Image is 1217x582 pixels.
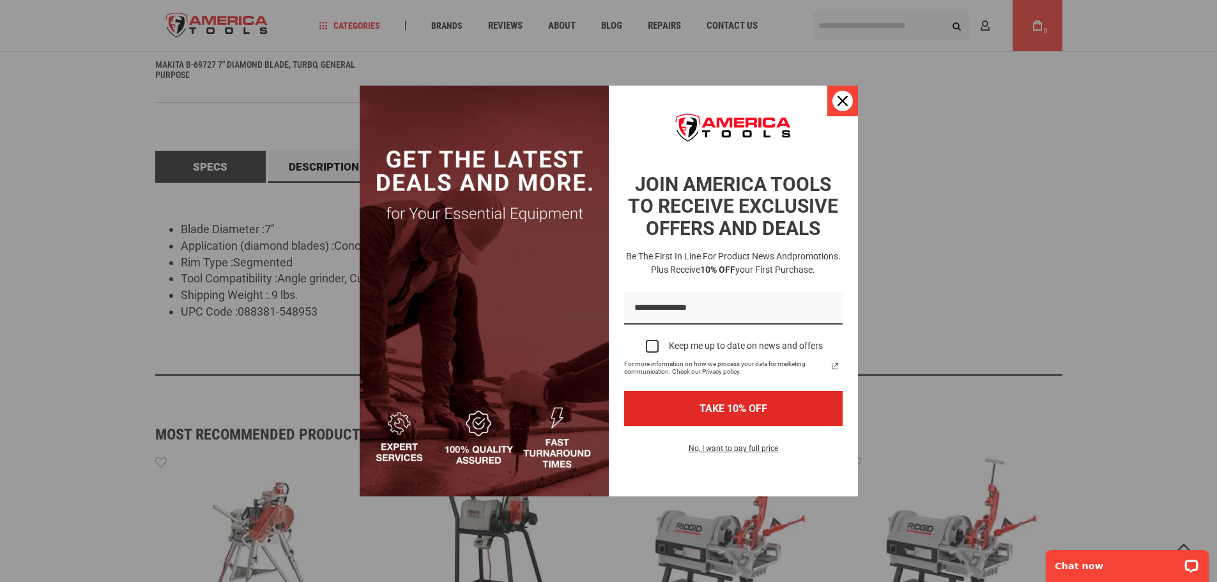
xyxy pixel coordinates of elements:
span: For more information on how we process your data for marketing communication. Check our Privacy p... [624,360,827,376]
div: Keep me up to date on news and offers [669,341,823,351]
svg: link icon [827,358,843,374]
svg: close icon [838,96,848,106]
strong: JOIN AMERICA TOOLS TO RECEIVE EXCLUSIVE OFFERS AND DEALS [628,173,838,240]
input: Email field [624,292,843,325]
button: No, I want to pay full price [678,441,788,463]
button: Close [827,86,858,116]
button: TAKE 10% OFF [624,391,843,426]
iframe: LiveChat chat widget [1037,542,1217,582]
strong: 10% OFF [700,264,735,275]
h3: Be the first in line for product news and [622,250,845,277]
a: Read our Privacy Policy [827,358,843,374]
